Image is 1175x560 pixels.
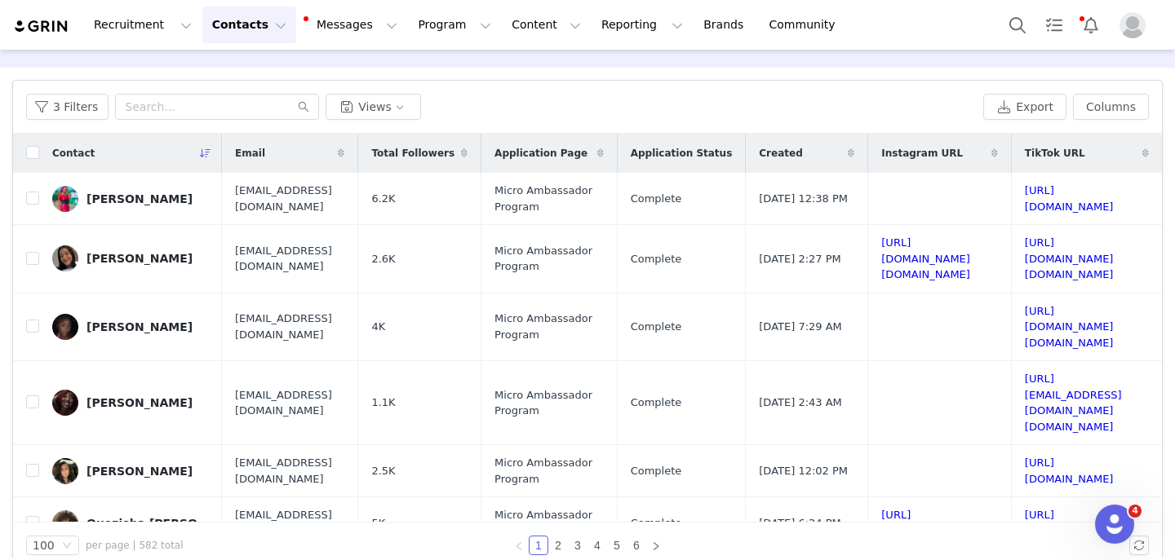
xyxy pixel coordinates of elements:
[529,536,548,555] li: 1
[371,515,385,531] span: 5K
[1036,7,1072,43] a: Tasks
[646,536,666,555] li: Next Page
[631,251,682,267] span: Complete
[627,536,646,555] li: 6
[549,536,567,554] a: 2
[86,320,193,333] div: [PERSON_NAME]
[52,146,95,161] span: Contact
[881,509,970,537] a: [URL][DOMAIN_NAME]
[371,463,395,479] span: 2.5K
[1025,456,1114,485] a: [URL][DOMAIN_NAME]
[759,251,840,267] span: [DATE] 2:27 PM
[408,7,501,43] button: Program
[494,387,604,419] span: Micro Ambassador Program
[33,536,55,554] div: 100
[1025,373,1122,433] a: [URL][EMAIL_ADDRESS][DOMAIN_NAME][DOMAIN_NAME]
[1025,236,1114,280] a: [URL][DOMAIN_NAME][DOMAIN_NAME]
[1000,7,1035,43] button: Search
[1073,7,1109,43] button: Notifications
[52,314,209,340] a: [PERSON_NAME]
[52,458,78,484] img: 986a9278-813c-488a-9bae-069c8fffab0e.jpg
[759,146,802,161] span: Created
[759,319,842,335] span: [DATE] 7:29 AM
[608,536,626,554] a: 5
[548,536,568,555] li: 2
[1110,12,1162,38] button: Profile
[502,7,591,43] button: Content
[881,146,963,161] span: Instagram URL
[52,510,78,536] img: ac0823e0-288c-423f-a341-2ce498c14b21.jpg
[1073,94,1149,120] button: Columns
[52,314,78,340] img: d241ba67-debf-4dc0-bdee-91fa663fcd34.jpg
[494,243,604,275] span: Micro Ambassador Program
[62,540,72,552] i: icon: down
[494,183,604,214] span: Micro Ambassador Program
[235,146,265,161] span: Email
[52,245,78,271] img: 4392ccaf-030a-4373-92c7-bc04a50e6d6b.jpg
[371,191,395,207] span: 6.2K
[759,463,848,479] span: [DATE] 12:02 PM
[760,7,853,43] a: Community
[86,538,184,553] span: per page | 582 total
[235,387,344,419] span: [EMAIL_ADDRESS][DOMAIN_NAME]
[86,465,193,478] div: [PERSON_NAME]
[631,319,682,335] span: Complete
[235,455,344,487] span: [EMAIL_ADDRESS][DOMAIN_NAME]
[494,146,587,161] span: Application Page
[52,390,78,416] img: 67619900-9e4f-46d8-9afe-29e7264e7624.jpg
[115,94,319,120] input: Search...
[297,7,407,43] button: Messages
[86,252,193,265] div: [PERSON_NAME]
[52,458,209,484] a: [PERSON_NAME]
[235,311,344,342] span: [EMAIL_ADDRESS][DOMAIN_NAME]
[1025,305,1114,349] a: [URL][DOMAIN_NAME][DOMAIN_NAME]
[1120,12,1146,38] img: placeholder-profile.jpg
[1025,509,1114,537] a: [URL][DOMAIN_NAME]
[759,395,842,411] span: [DATE] 2:43 AM
[607,536,627,555] li: 5
[52,245,209,271] a: [PERSON_NAME]
[52,390,209,416] a: [PERSON_NAME]
[592,7,693,43] button: Reporting
[26,94,109,120] button: 3 Filters
[52,186,78,212] img: e26f0b5b-b7d3-4538-aaca-85941497b0f1.jpg
[84,7,202,43] button: Recruitment
[494,507,604,539] span: Micro Ambassador Program
[587,536,607,555] li: 4
[694,7,758,43] a: Brands
[1095,505,1134,544] iframe: Intercom live chat
[759,515,840,531] span: [DATE] 6:24 PM
[1025,146,1085,161] span: TikTok URL
[631,395,682,411] span: Complete
[631,515,682,531] span: Complete
[86,517,209,530] div: Quezisha [PERSON_NAME]
[983,94,1066,120] button: Export
[494,455,604,487] span: Micro Ambassador Program
[86,396,193,409] div: [PERSON_NAME]
[235,243,344,275] span: [EMAIL_ADDRESS][DOMAIN_NAME]
[1025,184,1114,213] a: [URL][DOMAIN_NAME]
[371,319,385,335] span: 4K
[371,251,395,267] span: 2.6K
[881,236,970,280] a: [URL][DOMAIN_NAME][DOMAIN_NAME]
[759,191,848,207] span: [DATE] 12:38 PM
[509,536,529,555] li: Previous Page
[202,7,296,43] button: Contacts
[298,101,309,112] i: icon: search
[52,510,209,536] a: Quezisha [PERSON_NAME]
[371,146,454,161] span: Total Followers
[52,186,209,212] a: [PERSON_NAME]
[631,146,733,161] span: Application Status
[13,19,70,34] img: grin logo
[569,536,587,554] a: 3
[514,541,524,551] i: icon: left
[568,536,587,555] li: 3
[235,183,344,214] span: [EMAIL_ADDRESS][DOMAIN_NAME]
[86,192,193,205] div: [PERSON_NAME]
[627,536,645,554] a: 6
[235,507,344,539] span: [EMAIL_ADDRESS][DOMAIN_NAME]
[371,395,395,411] span: 1.1K
[631,191,682,207] span: Complete
[588,536,606,554] a: 4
